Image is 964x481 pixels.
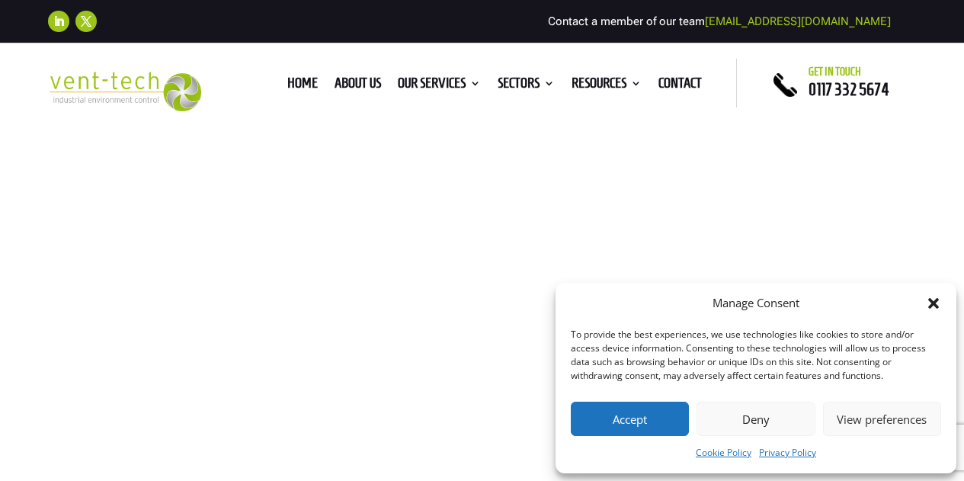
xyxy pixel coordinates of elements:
[926,296,941,311] div: Close dialog
[75,11,97,32] a: Follow on X
[571,402,689,436] button: Accept
[548,14,891,28] span: Contact a member of our team
[48,72,200,111] img: 2023-09-27T08_35_16.549ZVENT-TECH---Clear-background
[696,444,751,462] a: Cookie Policy
[398,78,481,95] a: Our Services
[759,444,816,462] a: Privacy Policy
[287,78,318,95] a: Home
[823,402,941,436] button: View preferences
[571,328,940,383] div: To provide the best experiences, we use technologies like cookies to store and/or access device i...
[658,78,702,95] a: Contact
[809,66,861,78] span: Get in touch
[697,402,815,436] button: Deny
[713,294,799,313] div: Manage Consent
[705,14,891,28] a: [EMAIL_ADDRESS][DOMAIN_NAME]
[809,80,889,98] a: 0117 332 5674
[572,78,642,95] a: Resources
[48,11,69,32] a: Follow on LinkedIn
[498,78,555,95] a: Sectors
[335,78,381,95] a: About us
